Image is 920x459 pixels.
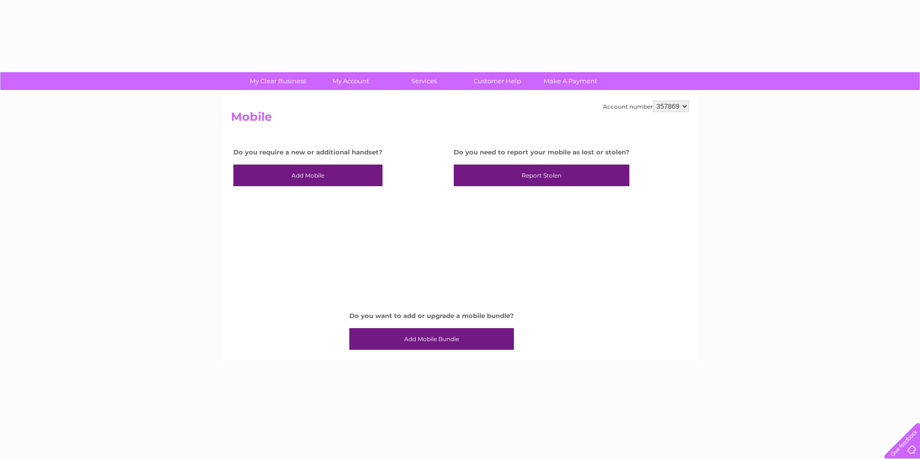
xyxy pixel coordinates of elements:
[454,165,629,187] a: Report Stolen
[603,101,689,112] div: Account number
[458,72,537,90] a: Customer Help
[454,149,629,156] h4: Do you need to report your mobile as lost or stolen?
[231,110,689,128] h2: Mobile
[349,312,514,319] h4: Do you want to add or upgrade a mobile bundle?
[349,328,514,350] a: Add Mobile Bundle
[233,165,383,187] a: Add Mobile
[311,72,391,90] a: My Account
[238,72,318,90] a: My Clear Business
[233,149,383,156] h4: Do you require a new or additional handset?
[531,72,610,90] a: Make A Payment
[384,72,464,90] a: Services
